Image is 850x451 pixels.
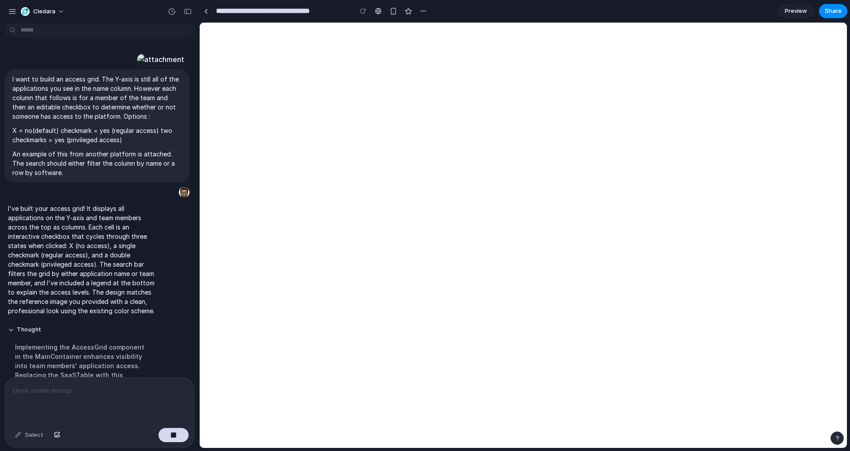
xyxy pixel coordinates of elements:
button: Share [819,4,847,18]
span: Preview [785,7,807,16]
p: X = no(default) checkmark = yes (regular access) two checkmarks = yes (privileged access) [12,126,182,144]
a: Preview [778,4,814,18]
span: Cledara [33,7,55,16]
p: I've built your access grid! It displays all applications on the Y-axis and team members across t... [8,204,156,315]
span: Share [825,7,842,16]
button: Cledara [17,4,69,19]
p: I want to build an access grid. The Y-axis is still all of the applications you see in the name c... [12,74,182,121]
p: An example of this from another platform is attached. The search should either filter the column ... [12,149,182,177]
